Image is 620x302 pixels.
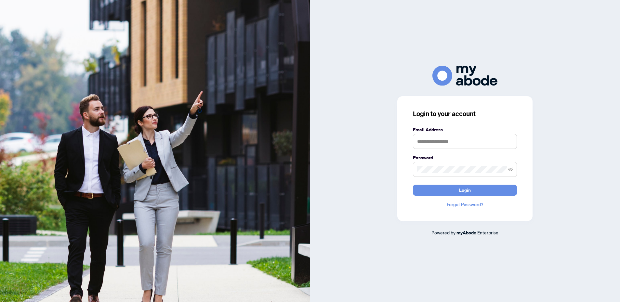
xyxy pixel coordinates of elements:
a: myAbode [456,229,476,236]
img: ma-logo [432,66,497,85]
h3: Login to your account [413,109,517,118]
span: Enterprise [477,230,498,235]
label: Email Address [413,126,517,133]
span: Login [459,185,471,195]
span: eye-invisible [508,167,513,172]
label: Password [413,154,517,161]
a: Forgot Password? [413,201,517,208]
button: Login [413,185,517,196]
span: Powered by [431,230,455,235]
